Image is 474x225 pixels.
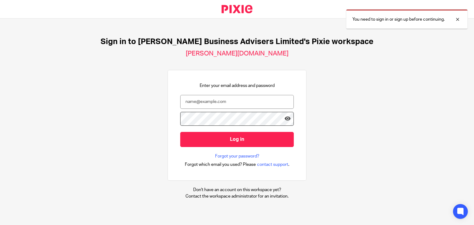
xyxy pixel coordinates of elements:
[185,161,289,168] div: .
[186,50,289,58] h2: [PERSON_NAME][DOMAIN_NAME]
[185,193,289,199] p: Contact the workspace administrator for an invitation.
[352,16,445,22] p: You need to sign in or sign up before continuing.
[215,153,259,159] a: Forgot your password?
[185,162,256,168] span: Forgot which email you used? Please
[257,162,288,168] span: contact support
[185,187,289,193] p: Don't have an account on this workspace yet?
[200,83,275,89] p: Enter your email address and password
[101,37,373,47] h1: Sign in to [PERSON_NAME] Business Advisers Limited's Pixie workspace
[180,132,294,147] input: Log in
[180,95,294,109] input: name@example.com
